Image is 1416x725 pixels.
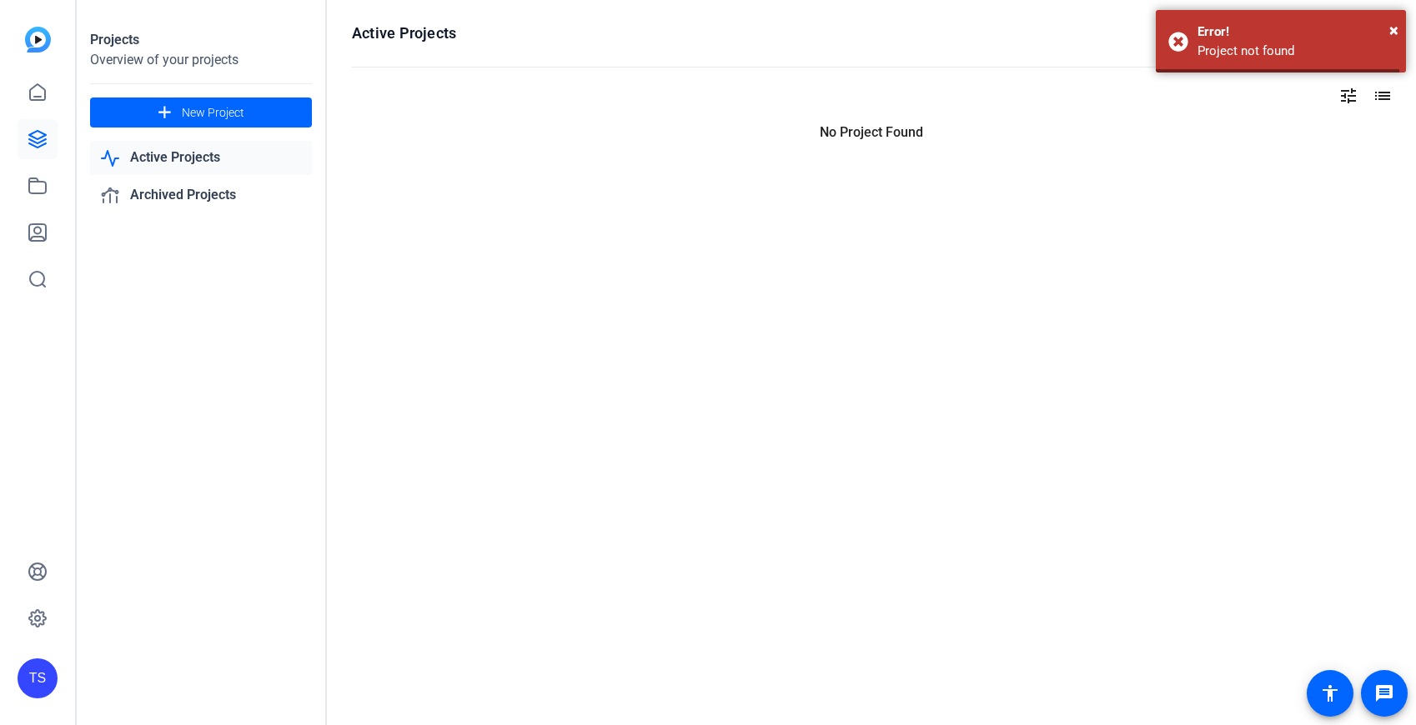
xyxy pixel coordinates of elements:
span: × [1389,20,1398,40]
mat-icon: tune [1338,86,1358,106]
h1: Active Projects [352,23,456,43]
div: TS [18,658,58,698]
p: No Project Found [352,122,1391,142]
img: blue-gradient.svg [25,27,51,52]
mat-icon: list [1371,86,1391,106]
mat-icon: accessibility [1320,683,1340,703]
div: Overview of your projects [90,50,312,70]
button: New Project [90,97,312,127]
a: Active Projects [90,141,312,175]
mat-icon: add [154,102,175,123]
div: Projects [90,30,312,50]
div: Error! [1198,22,1393,42]
button: Close [1389,17,1398,42]
span: New Project [182,104,244,122]
mat-icon: message [1374,683,1394,703]
div: Project not found [1198,42,1393,61]
a: Archived Projects [90,178,312,212]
